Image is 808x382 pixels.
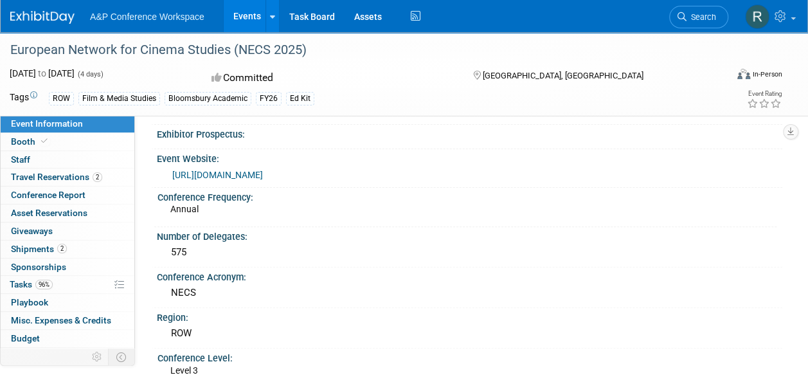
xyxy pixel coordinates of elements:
[286,92,314,105] div: Ed Kit
[49,92,74,105] div: ROW
[1,312,134,329] a: Misc. Expenses & Credits
[10,68,75,78] span: [DATE] [DATE]
[669,6,728,28] a: Search
[11,226,53,236] span: Giveaways
[11,118,83,129] span: Event Information
[10,91,37,105] td: Tags
[11,333,40,343] span: Budget
[11,190,85,200] span: Conference Report
[10,279,53,289] span: Tasks
[36,68,48,78] span: to
[670,67,782,86] div: Event Format
[157,308,782,324] div: Region:
[10,11,75,24] img: ExhibitDay
[1,223,134,240] a: Giveaways
[483,71,643,80] span: [GEOGRAPHIC_DATA], [GEOGRAPHIC_DATA]
[11,315,111,325] span: Misc. Expenses & Credits
[11,297,48,307] span: Playbook
[157,188,777,204] div: Conference Frequency:
[172,170,263,180] a: [URL][DOMAIN_NAME]
[78,92,160,105] div: Film & Media Studies
[166,323,773,343] div: ROW
[170,365,198,376] span: Level 3
[41,138,48,145] i: Booth reservation complete
[687,12,716,22] span: Search
[11,172,102,182] span: Travel Reservations
[166,242,773,262] div: 575
[35,280,53,289] span: 96%
[170,204,199,214] span: Annual
[737,69,750,79] img: Format-Inperson.png
[11,208,87,218] span: Asset Reservations
[256,92,282,105] div: FY26
[157,125,782,141] div: Exhibitor Prospectus:
[752,69,782,79] div: In-Person
[1,133,134,150] a: Booth
[1,115,134,132] a: Event Information
[109,349,135,365] td: Toggle Event Tabs
[1,276,134,293] a: Tasks96%
[11,262,66,272] span: Sponsorships
[157,268,782,284] div: Conference Acronym:
[11,136,50,147] span: Booth
[57,244,67,253] span: 2
[76,70,103,78] span: (4 days)
[157,149,782,165] div: Event Website:
[166,283,773,303] div: NECS
[6,39,716,62] div: European Network for Cinema Studies (NECS 2025)
[11,244,67,254] span: Shipments
[1,151,134,168] a: Staff
[86,349,109,365] td: Personalize Event Tab Strip
[11,154,30,165] span: Staff
[1,259,134,276] a: Sponsorships
[208,67,453,89] div: Committed
[165,92,251,105] div: Bloomsbury Academic
[1,294,134,311] a: Playbook
[1,205,134,222] a: Asset Reservations
[90,12,204,22] span: A&P Conference Workspace
[1,241,134,258] a: Shipments2
[93,172,102,182] span: 2
[157,349,777,365] div: Conference Level:
[747,91,782,97] div: Event Rating
[1,330,134,347] a: Budget
[1,168,134,186] a: Travel Reservations2
[1,186,134,204] a: Conference Report
[745,5,769,29] img: Rebecca Barden
[157,227,782,243] div: Number of Delegates:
